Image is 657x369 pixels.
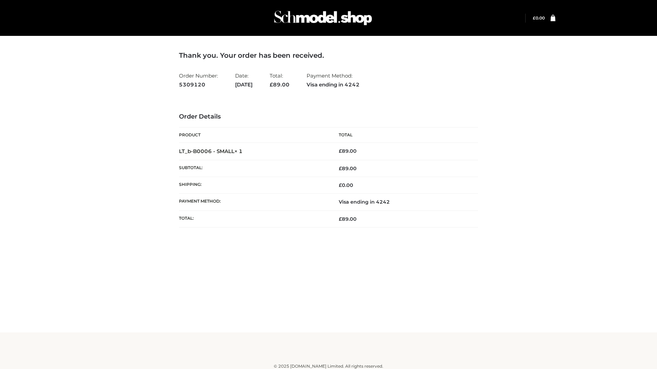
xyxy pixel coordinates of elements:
[235,80,253,89] strong: [DATE]
[339,165,357,172] span: 89.00
[339,182,342,188] span: £
[270,81,289,88] span: 89.00
[533,15,536,20] span: £
[179,160,328,177] th: Subtotal:
[234,148,243,154] strong: × 1
[328,194,478,210] td: Visa ending in 4242
[339,148,357,154] bdi: 89.00
[272,4,374,31] img: Schmodel Admin 964
[270,81,273,88] span: £
[179,148,243,154] strong: LT_b-B0006 - SMALL
[179,194,328,210] th: Payment method:
[339,165,342,172] span: £
[179,113,478,121] h3: Order Details
[179,210,328,227] th: Total:
[270,70,289,91] li: Total:
[339,182,353,188] bdi: 0.00
[533,15,545,20] a: £0.00
[179,80,218,89] strong: 5309120
[179,70,218,91] li: Order Number:
[307,70,360,91] li: Payment Method:
[307,80,360,89] strong: Visa ending in 4242
[339,216,357,222] span: 89.00
[179,127,328,143] th: Product
[179,177,328,194] th: Shipping:
[533,15,545,20] bdi: 0.00
[339,216,342,222] span: £
[235,70,253,91] li: Date:
[179,51,478,59] h3: Thank you. Your order has been received.
[339,148,342,154] span: £
[328,127,478,143] th: Total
